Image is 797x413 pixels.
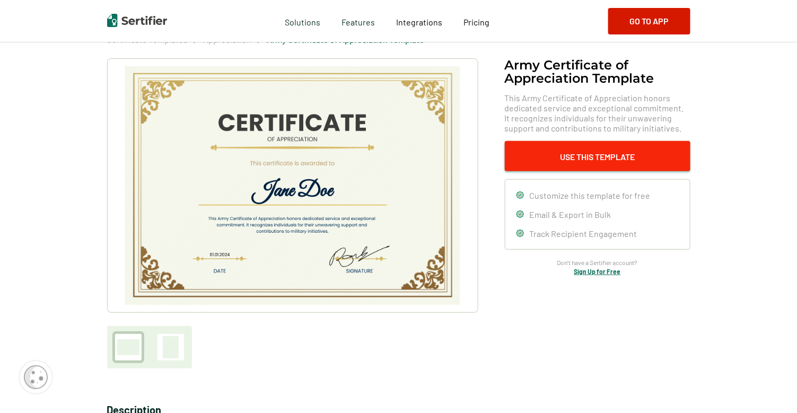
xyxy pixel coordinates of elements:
[608,8,690,34] button: Go to App
[530,190,651,200] span: Customize this template for free
[505,141,690,171] button: Use This Template
[505,93,690,133] span: This Army Certificate of Appreciation honors dedicated service and exceptional commitment. It rec...
[505,58,690,85] h1: Army Certificate of Appreciation​ Template
[397,14,443,28] a: Integrations
[530,229,637,239] span: Track Recipient Engagement
[557,258,638,268] span: Don’t have a Sertifier account?
[24,365,48,389] img: Cookie Popup Icon
[285,14,321,28] span: Solutions
[342,14,375,28] span: Features
[107,14,167,27] img: Sertifier | Digital Credentialing Platform
[744,362,797,413] iframe: Chat Widget
[574,268,621,275] a: Sign Up for Free
[464,17,490,27] span: Pricing
[530,209,611,219] span: Email & Export in Bulk
[397,17,443,27] span: Integrations
[124,66,461,305] img: Army Certificate of Appreciation​ Template
[464,14,490,28] a: Pricing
